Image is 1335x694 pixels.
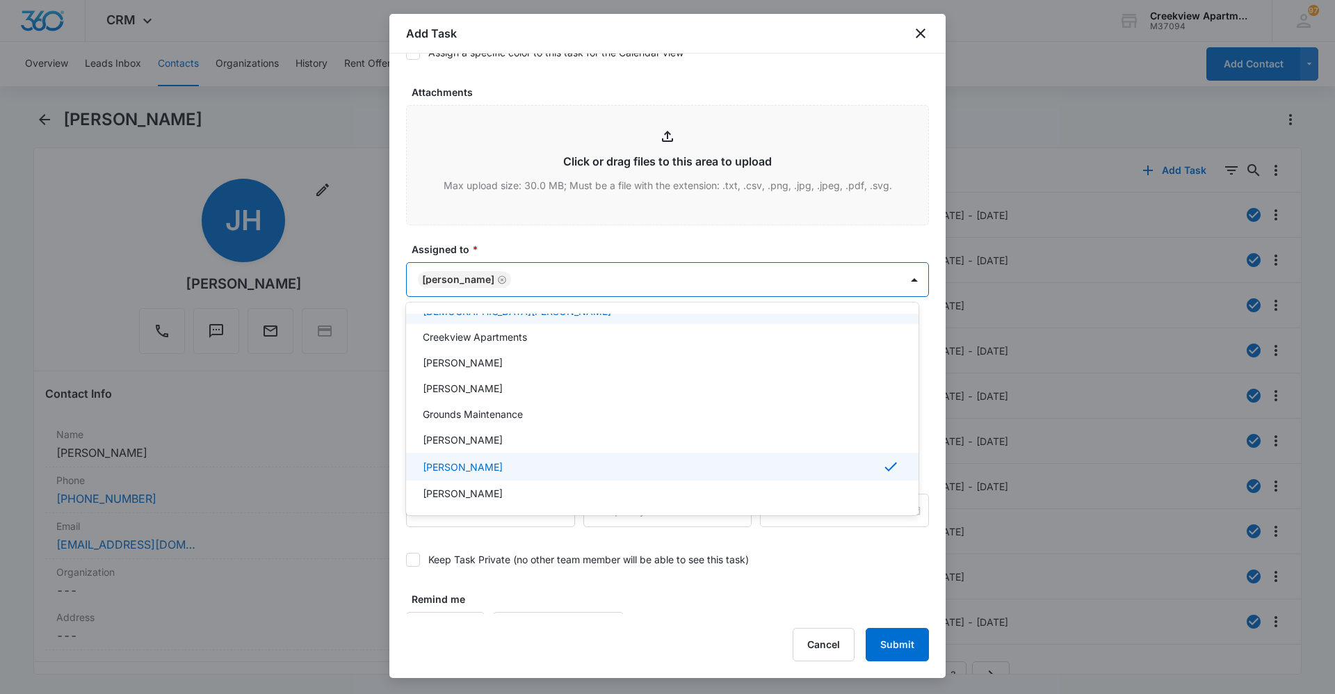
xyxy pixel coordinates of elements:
[423,330,527,344] p: Creekview Apartments
[423,355,503,370] p: [PERSON_NAME]
[423,460,503,474] p: [PERSON_NAME]
[423,381,503,396] p: [PERSON_NAME]
[423,407,523,421] p: Grounds Maintenance
[423,433,503,447] p: [PERSON_NAME]
[423,486,503,501] p: [PERSON_NAME]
